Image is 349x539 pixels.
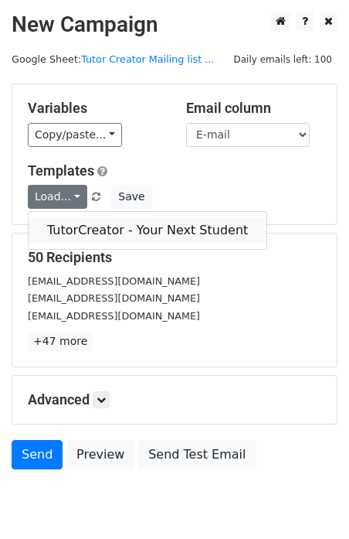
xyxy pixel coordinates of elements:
h5: Advanced [28,391,321,408]
h5: 50 Recipients [28,249,321,266]
small: [EMAIL_ADDRESS][DOMAIN_NAME] [28,275,200,287]
a: Preview [66,440,134,469]
h5: Variables [28,100,163,117]
a: Tutor Creator Mailing list ... [81,53,214,65]
a: +47 more [28,332,93,351]
button: Save [111,185,151,209]
a: Send Test Email [138,440,256,469]
a: Daily emails left: 100 [228,53,337,65]
small: [EMAIL_ADDRESS][DOMAIN_NAME] [28,292,200,304]
small: [EMAIL_ADDRESS][DOMAIN_NAME] [28,310,200,322]
span: Daily emails left: 100 [228,51,337,68]
a: TutorCreator - Your Next Student [29,218,266,243]
a: Copy/paste... [28,123,122,147]
a: Load... [28,185,87,209]
a: Send [12,440,63,469]
iframe: Chat Widget [272,465,349,539]
h2: New Campaign [12,12,337,38]
h5: Email column [186,100,321,117]
small: Google Sheet: [12,53,214,65]
a: Templates [28,162,94,179]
